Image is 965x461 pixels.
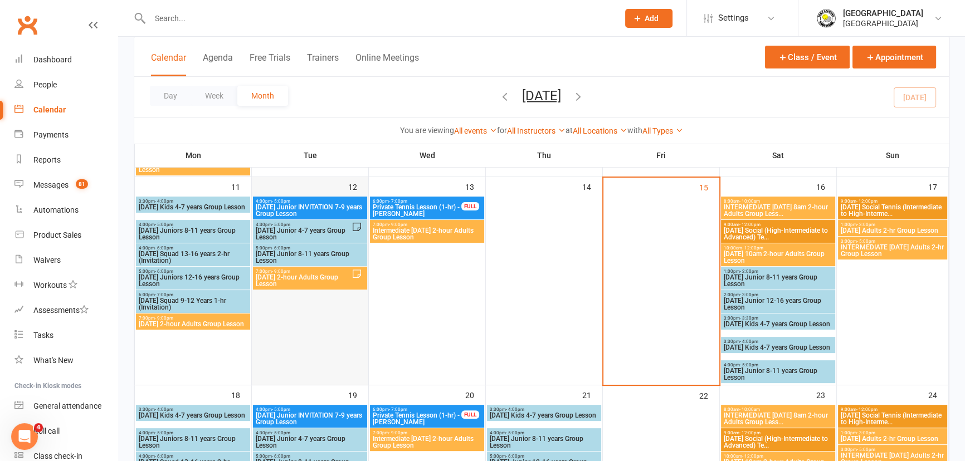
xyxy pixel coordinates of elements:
span: [DATE] Social Tennis (Intermediate to High-Interme... [840,412,945,425]
button: Online Meetings [355,52,419,76]
span: 5:00pm [255,454,365,459]
span: 3:00pm [840,447,945,452]
span: 4:00pm [138,222,248,227]
span: 3:00pm [723,316,833,321]
span: - 7:00pm [389,199,407,204]
div: 22 [699,386,719,404]
span: [DATE] Juniors 12-16 years Group Lesson [138,274,248,287]
span: Settings [718,6,749,31]
span: 3:30pm [723,339,833,344]
span: [DATE] Junior 8-11 years Group Lesson [255,251,365,264]
span: 6:00pm [372,199,462,204]
span: [DATE] Social (High-Intermediate to Advanced) Te... [723,227,833,241]
span: 3:00pm [840,239,945,244]
span: - 6:00pm [155,269,173,274]
div: Waivers [33,256,61,264]
span: [DATE] Juniors 8-11 years Group Lesson [138,227,248,241]
a: All Locations [573,126,627,135]
span: - 12:00pm [856,199,878,204]
div: FULL [461,410,479,419]
span: [DATE] Kids 4-7 years Group Lesson [723,321,833,327]
iframe: Intercom live chat [11,423,38,450]
button: Week [191,86,237,106]
span: - 3:30pm [740,316,758,321]
a: People [14,72,118,97]
span: - 12:00pm [742,246,763,251]
a: Roll call [14,419,118,444]
span: - 6:00pm [272,454,290,459]
span: [DATE] Social (High-Intermediate to Advanced) Te... [723,435,833,449]
span: [DATE] Junior INVITATION 7-9 years Group Lesson [255,204,365,217]
button: Trainers [307,52,339,76]
a: Reports [14,148,118,173]
input: Search... [147,11,611,26]
span: - 5:00pm [272,222,290,227]
a: Assessments [14,298,118,323]
span: [DATE] Junior 12-16 years Group Lesson [723,297,833,311]
span: 8:00am [723,407,833,412]
div: Class check-in [33,452,82,460]
span: 5:00pm [255,246,365,251]
span: [DATE] Junior 8-11 years Group Lesson [723,367,833,381]
span: 7:00pm [138,316,248,321]
img: thumb_image1754099813.png [815,7,837,30]
strong: for [497,126,507,135]
span: 9:00am [723,222,833,227]
span: Intermediate [DATE] 2-hour Adults Group Lesson [372,227,482,241]
span: - 5:00pm [857,239,875,244]
strong: at [566,126,573,135]
a: Waivers [14,248,118,273]
th: Sun [837,144,949,167]
button: Month [237,86,288,106]
button: Agenda [203,52,233,76]
div: Automations [33,205,79,214]
div: Messages [33,180,69,189]
div: [GEOGRAPHIC_DATA] [843,18,923,28]
span: - 3:00pm [740,292,758,297]
th: Sat [720,144,837,167]
span: [DATE] 2-hour Adults Group Lesson [255,274,352,287]
span: - 5:00pm [272,407,290,412]
span: Add [645,14,659,23]
span: - 4:00pm [155,407,173,412]
span: 4 [34,423,43,432]
a: All Instructors [507,126,566,135]
span: [DATE] Kids 4-7 years Group Lesson [723,344,833,351]
span: - 9:00pm [272,269,290,274]
span: [DATE] Adults 2-hr Group Lesson [840,227,945,234]
div: Dashboard [33,55,72,64]
span: 8:00am [723,199,833,204]
span: [DATE] Junior 8-11 years Group Lesson [489,435,599,449]
span: 4:00pm [255,199,365,204]
div: People [33,80,57,89]
span: - 12:00pm [742,454,763,459]
span: - 5:00pm [272,430,290,435]
span: [DATE] 10am 2-hour Adults Group Lesson [723,251,833,264]
div: 12 [348,177,368,195]
div: Tasks [33,331,53,340]
span: 1:00pm [723,269,833,274]
strong: You are viewing [400,126,454,135]
span: 7:00pm [372,222,482,227]
span: 7:00pm [255,269,352,274]
span: - 5:00pm [740,362,758,367]
span: - 7:00pm [155,292,173,297]
span: - 6:00pm [155,246,173,251]
span: Private Tennis Lesson (1-hr) - [PERSON_NAME] [372,204,462,217]
span: - 12:00pm [856,407,878,412]
span: - 6:00pm [155,454,173,459]
a: General attendance kiosk mode [14,394,118,419]
span: 4:00pm [489,430,599,435]
span: 5:00pm [138,269,248,274]
div: Product Sales [33,230,81,239]
a: Clubworx [13,11,41,39]
span: [DATE] Squad 9-12 Years 1-hr (Invitation) [138,297,248,311]
div: General attendance [33,401,101,410]
span: 81 [76,179,88,189]
button: Class / Event [765,46,850,68]
a: Workouts [14,273,118,298]
span: [DATE] Junior 4-7 years Group Lesson [255,227,352,241]
a: Product Sales [14,223,118,248]
span: - 9:00pm [389,430,407,435]
span: 4:30pm [255,430,365,435]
